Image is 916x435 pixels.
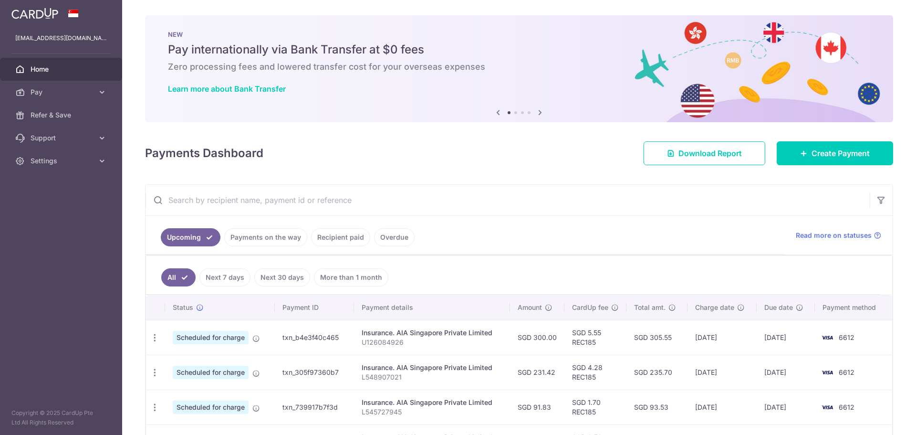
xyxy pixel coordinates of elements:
[855,406,906,430] iframe: Opens a widget where you can find more information
[572,303,608,312] span: CardUp fee
[161,268,196,286] a: All
[254,268,310,286] a: Next 30 days
[510,355,564,390] td: SGD 231.42
[564,390,626,424] td: SGD 1.70 REC185
[626,390,687,424] td: SGD 93.53
[818,402,837,413] img: Bank Card
[687,390,757,424] td: [DATE]
[199,268,250,286] a: Next 7 days
[145,145,263,162] h4: Payments Dashboard
[146,185,870,215] input: Search by recipient name, payment id or reference
[839,368,854,376] span: 6612
[757,320,815,355] td: [DATE]
[275,355,354,390] td: txn_305f97360b7
[173,366,249,379] span: Scheduled for charge
[644,141,765,165] a: Download Report
[168,31,870,38] p: NEW
[764,303,793,312] span: Due date
[796,231,881,240] a: Read more on statuses
[362,407,502,417] p: L545727945
[564,320,626,355] td: SGD 5.55 REC185
[626,320,687,355] td: SGD 305.55
[173,331,249,344] span: Scheduled for charge
[510,320,564,355] td: SGD 300.00
[757,390,815,424] td: [DATE]
[757,355,815,390] td: [DATE]
[15,33,107,43] p: [EMAIL_ADDRESS][DOMAIN_NAME]
[275,390,354,424] td: txn_739917b7f3d
[362,338,502,347] p: U126084926
[510,390,564,424] td: SGD 91.83
[275,320,354,355] td: txn_b4e3f40c465
[31,64,94,74] span: Home
[818,367,837,378] img: Bank Card
[224,228,307,246] a: Payments on the way
[815,295,892,320] th: Payment method
[168,84,286,94] a: Learn more about Bank Transfer
[374,228,415,246] a: Overdue
[626,355,687,390] td: SGD 235.70
[564,355,626,390] td: SGD 4.28 REC185
[839,403,854,411] span: 6612
[168,61,870,73] h6: Zero processing fees and lowered transfer cost for your overseas expenses
[31,110,94,120] span: Refer & Save
[311,228,370,246] a: Recipient paid
[145,15,893,122] img: Bank transfer banner
[173,303,193,312] span: Status
[518,303,542,312] span: Amount
[362,398,502,407] div: Insurance. AIA Singapore Private Limited
[362,372,502,382] p: L548907021
[796,231,872,240] span: Read more on statuses
[362,363,502,372] div: Insurance. AIA Singapore Private Limited
[687,320,757,355] td: [DATE]
[11,8,58,19] img: CardUp
[31,87,94,97] span: Pay
[31,133,94,143] span: Support
[678,148,742,159] span: Download Report
[362,328,502,338] div: Insurance. AIA Singapore Private Limited
[818,332,837,343] img: Bank Card
[634,303,666,312] span: Total amt.
[812,148,870,159] span: Create Payment
[161,228,220,246] a: Upcoming
[314,268,388,286] a: More than 1 month
[839,333,854,341] span: 6612
[168,42,870,57] h5: Pay internationally via Bank Transfer at $0 fees
[687,355,757,390] td: [DATE]
[777,141,893,165] a: Create Payment
[354,295,510,320] th: Payment details
[275,295,354,320] th: Payment ID
[173,401,249,414] span: Scheduled for charge
[31,156,94,166] span: Settings
[695,303,734,312] span: Charge date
